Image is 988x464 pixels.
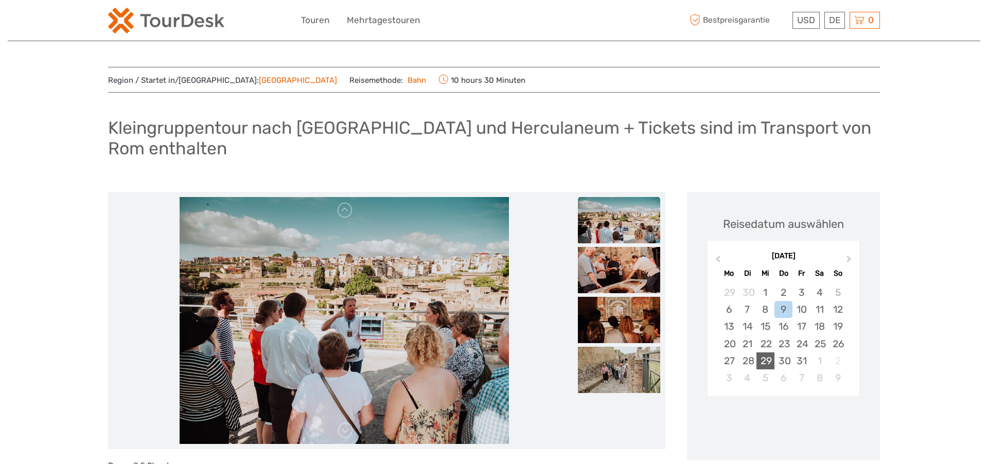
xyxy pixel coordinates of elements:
div: Loading... [780,422,787,429]
img: 2254-3441b4b5-4e5f-4d00-b396-31f1d84a6ebf_logo_small.png [108,8,224,33]
div: Choose Dienstag, 21. Oktober 2025 [738,335,756,352]
div: month 2025-10 [711,284,856,386]
img: 5c10fcff0c6946308bb757362ff0c4cc_slider_thumbnail.jpg [578,247,660,293]
div: Choose Freitag, 7. November 2025 [792,369,810,386]
div: Mo [720,266,738,280]
div: Choose Donnerstag, 2. Oktober 2025 [774,284,792,301]
div: Choose Samstag, 11. Oktober 2025 [810,301,828,318]
div: Choose Mittwoch, 5. November 2025 [756,369,774,386]
span: Reisemethode: [349,73,426,87]
h1: Kleingruppentour nach [GEOGRAPHIC_DATA] und Herculaneum + Tickets sind im Transport von Rom entha... [108,117,880,159]
img: 1f4203bdcaf3486ea229e569022d8468_slider_thumbnail.jpg [578,197,660,243]
div: So [828,266,846,280]
div: Choose Montag, 29. September 2025 [720,284,738,301]
div: Choose Mittwoch, 22. Oktober 2025 [756,335,774,352]
div: Choose Donnerstag, 16. Oktober 2025 [774,318,792,335]
div: Choose Montag, 27. Oktober 2025 [720,352,738,369]
div: Fr [792,266,810,280]
div: Choose Samstag, 18. Oktober 2025 [810,318,828,335]
span: USD [797,15,815,25]
div: Choose Freitag, 31. Oktober 2025 [792,352,810,369]
div: Choose Mittwoch, 15. Oktober 2025 [756,318,774,335]
div: Choose Samstag, 4. Oktober 2025 [810,284,828,301]
div: Choose Samstag, 8. November 2025 [810,369,828,386]
div: Choose Dienstag, 4. November 2025 [738,369,756,386]
div: Choose Sonntag, 9. November 2025 [828,369,846,386]
a: [GEOGRAPHIC_DATA] [259,76,337,85]
button: Next Month [842,254,858,270]
div: Do [774,266,792,280]
div: Choose Samstag, 25. Oktober 2025 [810,335,828,352]
div: Sa [810,266,828,280]
div: Choose Montag, 20. Oktober 2025 [720,335,738,352]
div: Reisedatum auswählen [723,216,844,232]
div: Choose Sonntag, 19. Oktober 2025 [828,318,846,335]
div: Not available Sonntag, 5. Oktober 2025 [828,284,846,301]
div: Choose Mittwoch, 8. Oktober 2025 [756,301,774,318]
div: Choose Sonntag, 12. Oktober 2025 [828,301,846,318]
img: 67928492f1444f078490b8df0fcad278_slider_thumbnail.jpg [578,347,660,393]
span: Bestpreisgarantie [687,12,790,29]
div: Choose Samstag, 1. November 2025 [810,352,828,369]
div: Choose Donnerstag, 9. Oktober 2025 [774,301,792,318]
div: Choose Donnerstag, 23. Oktober 2025 [774,335,792,352]
div: Choose Sonntag, 26. Oktober 2025 [828,335,846,352]
span: 0 [867,15,875,25]
div: [DATE] [708,251,859,262]
div: Choose Mittwoch, 1. Oktober 2025 [756,284,774,301]
div: Choose Dienstag, 28. Oktober 2025 [738,352,756,369]
div: Choose Dienstag, 7. Oktober 2025 [738,301,756,318]
div: Choose Freitag, 24. Oktober 2025 [792,335,810,352]
div: Choose Donnerstag, 30. Oktober 2025 [774,352,792,369]
div: Mi [756,266,774,280]
div: DE [824,12,845,29]
div: Choose Mittwoch, 29. Oktober 2025 [756,352,774,369]
div: Not available Sonntag, 2. November 2025 [828,352,846,369]
img: 35aa1567b4f3499189a000593ddcd010_slider_thumbnail.jpg [578,297,660,343]
p: We're away right now. Please check back later! [14,18,116,26]
a: Bahn [403,76,426,85]
div: Choose Montag, 13. Oktober 2025 [720,318,738,335]
div: Choose Montag, 3. November 2025 [720,369,738,386]
a: Mehrtagestouren [347,13,420,28]
div: Choose Dienstag, 14. Oktober 2025 [738,318,756,335]
span: Region / Startet in/[GEOGRAPHIC_DATA]: [108,75,337,86]
div: Choose Freitag, 10. Oktober 2025 [792,301,810,318]
a: Touren [301,13,329,28]
span: 10 hours 30 Minuten [438,73,525,87]
div: Choose Donnerstag, 6. November 2025 [774,369,792,386]
div: Choose Montag, 6. Oktober 2025 [720,301,738,318]
div: Di [738,266,756,280]
button: Open LiveChat chat widget [118,16,131,28]
div: Choose Freitag, 17. Oktober 2025 [792,318,810,335]
div: Choose Dienstag, 30. September 2025 [738,284,756,301]
button: Previous Month [709,254,725,270]
div: Choose Freitag, 3. Oktober 2025 [792,284,810,301]
img: 1f4203bdcaf3486ea229e569022d8468_main_slider.jpg [180,197,509,444]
